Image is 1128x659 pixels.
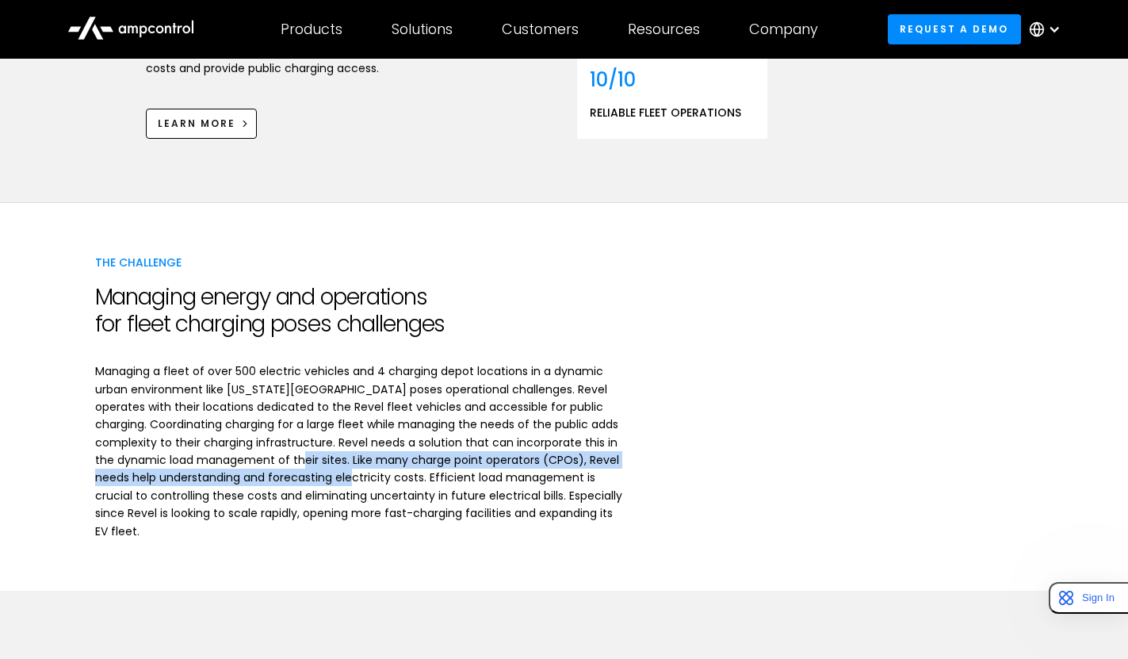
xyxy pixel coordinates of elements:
[749,21,818,38] div: Company
[660,254,1046,457] iframe: Revel Mini Video The Challenge
[628,21,700,38] div: Resources
[95,284,623,337] h2: Managing energy and operations for fleet charging poses challenges
[502,21,579,38] div: Customers
[392,21,453,38] div: Solutions
[281,21,342,38] div: Products
[888,14,1021,44] a: Request a demo
[590,70,636,90] div: 10/10
[146,41,415,77] p: Revel uses Ampcontrol’s software to reduce fuel costs and provide public charging access.
[590,104,741,121] p: Reliable Fleet Operations
[95,254,623,271] p: The Challenge
[158,117,235,131] div: learn more
[146,109,258,138] a: learn more
[95,362,623,540] p: Managing a fleet of over 500 electric vehicles and 4 charging depot locations in a dynamic urban ...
